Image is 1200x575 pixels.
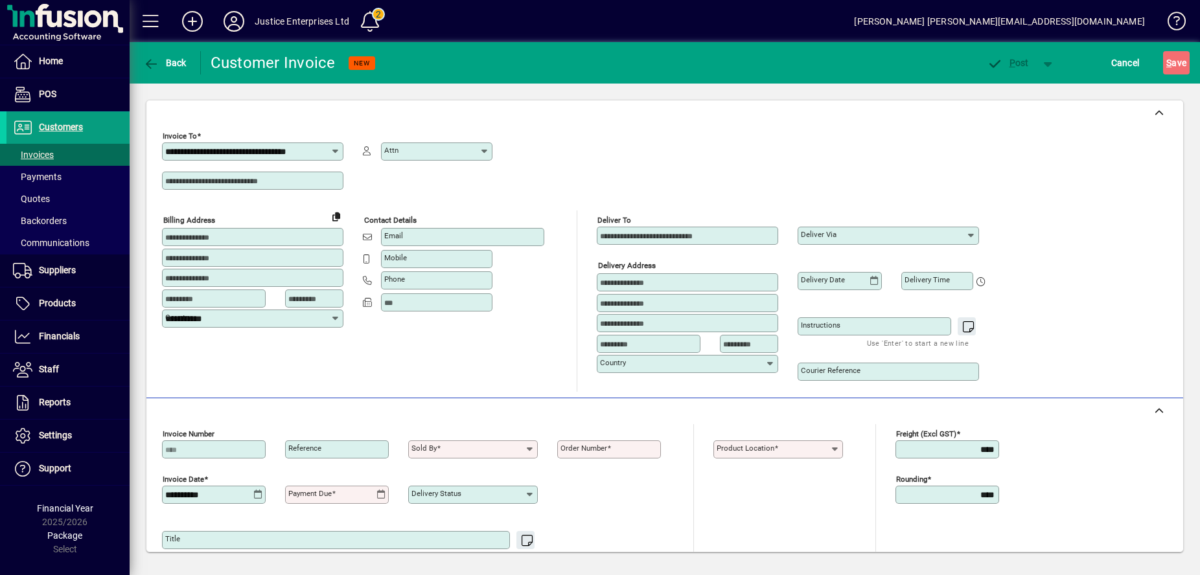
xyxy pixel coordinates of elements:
button: Save [1163,51,1190,74]
span: Quotes [13,194,50,204]
mat-label: Deliver via [801,230,837,239]
span: Products [39,298,76,308]
a: Payments [6,166,130,188]
span: Financial Year [37,503,93,513]
a: Financials [6,321,130,353]
mat-hint: Use 'Enter' to start a new line [426,549,527,564]
span: Package [47,530,82,541]
div: Justice Enterprises Ltd [255,11,349,32]
span: Staff [39,364,59,374]
button: Post [980,51,1035,74]
a: Settings [6,420,130,452]
mat-label: Invoice date [163,475,204,484]
mat-label: Invoice number [163,429,214,438]
span: Cancel [1111,52,1140,73]
button: Cancel [1108,51,1143,74]
a: Knowledge Base [1158,3,1184,45]
a: Products [6,287,130,320]
span: Communications [13,238,89,248]
mat-label: Rounding [896,475,927,484]
div: Customer Invoice [211,52,336,73]
a: POS [6,78,130,111]
span: Reports [39,397,71,407]
a: Communications [6,232,130,254]
button: Copy to Delivery address [326,206,347,227]
span: Suppliers [39,265,76,275]
span: Backorders [13,216,67,226]
a: Home [6,45,130,78]
span: ave [1166,52,1186,73]
mat-label: Phone [384,275,405,284]
mat-label: Delivery time [905,275,950,284]
button: Add [172,10,213,33]
mat-label: Reference [288,444,321,453]
button: Back [140,51,190,74]
span: POS [39,89,56,99]
mat-label: Invoice To [163,131,197,141]
mat-label: Delivery status [411,489,461,498]
span: Invoices [13,150,54,160]
span: NEW [354,59,370,67]
span: ost [987,58,1029,68]
span: S [1166,58,1171,68]
span: P [1010,58,1015,68]
mat-label: Courier Reference [801,366,860,375]
a: Suppliers [6,254,130,287]
mat-label: Instructions [801,321,840,330]
span: Financials [39,331,80,341]
mat-label: Sold by [411,444,437,453]
span: Back [143,58,187,68]
mat-label: Deliver To [597,216,631,225]
a: Support [6,453,130,485]
mat-label: Product location [717,444,774,453]
span: Payments [13,172,62,182]
mat-label: Payment due [288,489,332,498]
mat-label: Attn [384,146,398,155]
mat-label: Country [165,313,191,322]
span: Support [39,463,71,473]
span: Customers [39,122,83,132]
mat-label: Email [384,231,403,240]
a: Staff [6,354,130,386]
a: Backorders [6,210,130,232]
a: Invoices [6,144,130,166]
app-page-header-button: Back [130,51,201,74]
mat-label: Title [165,534,180,543]
a: Reports [6,387,130,419]
mat-label: Mobile [384,253,407,262]
mat-label: Delivery date [801,275,845,284]
span: Home [39,56,63,66]
mat-label: Order number [560,444,607,453]
button: Profile [213,10,255,33]
a: Quotes [6,188,130,210]
mat-label: Freight (excl GST) [896,429,956,438]
span: Settings [39,430,72,440]
mat-label: Country [600,358,626,367]
div: [PERSON_NAME] [PERSON_NAME][EMAIL_ADDRESS][DOMAIN_NAME] [854,11,1145,32]
mat-hint: Use 'Enter' to start a new line [867,335,969,350]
